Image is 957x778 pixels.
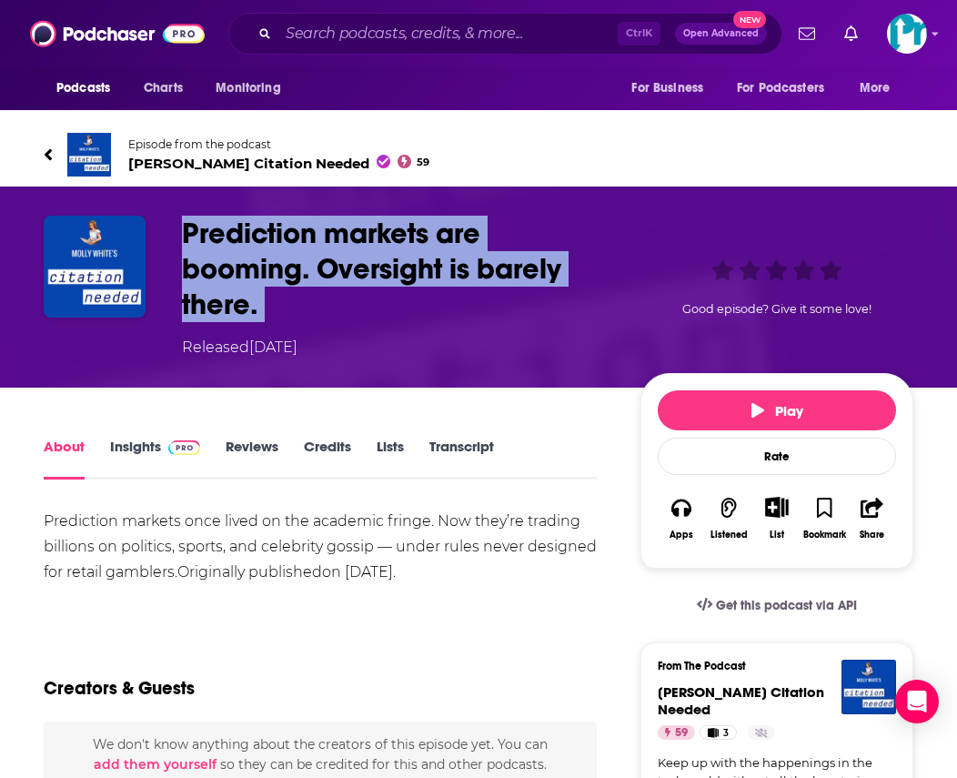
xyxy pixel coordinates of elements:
[177,563,322,581] a: Originally published
[44,677,195,700] h2: Creators & Guests
[737,76,824,101] span: For Podcasters
[675,724,688,743] span: 59
[725,71,851,106] button: open menu
[429,438,494,480] a: Transcript
[723,724,729,743] span: 3
[841,660,896,714] img: Molly White's Citation Needed
[631,76,703,101] span: For Business
[753,485,801,551] div: Show More ButtonList
[30,16,205,51] img: Podchaser - Follow, Share and Rate Podcasts
[847,71,913,106] button: open menu
[770,529,784,541] div: List
[716,598,857,613] span: Get this podcast via API
[887,14,927,54] span: Logged in as Predictitpress
[658,683,824,718] a: Molly White's Citation Needed
[837,18,865,49] a: Show notifications dropdown
[758,497,795,517] button: Show More Button
[658,660,881,672] h3: From The Podcast
[751,402,803,419] span: Play
[44,438,85,480] a: About
[67,133,111,177] img: Molly White's Citation Needed
[44,71,134,106] button: open menu
[887,14,927,54] button: Show profile menu
[44,133,913,177] a: Molly White's Citation NeededEpisode from the podcast[PERSON_NAME] Citation Needed59
[710,530,748,541] div: Listened
[682,302,871,316] span: Good episode? Give it some love!
[733,11,766,28] span: New
[658,683,824,718] span: [PERSON_NAME] Citation Needed
[228,13,782,55] div: Search podcasts, credits, & more...
[658,390,896,430] button: Play
[203,71,304,106] button: open menu
[93,736,548,773] span: We don't know anything about the creators of this episode yet . You can so they can be credited f...
[705,485,752,551] button: Listened
[619,71,726,106] button: open menu
[377,438,404,480] a: Lists
[216,76,280,101] span: Monitoring
[849,485,896,551] button: Share
[682,583,871,628] a: Get this podcast via API
[110,438,200,480] a: InsightsPodchaser Pro
[417,158,429,167] span: 59
[887,14,927,54] img: User Profile
[895,680,939,723] div: Open Intercom Messenger
[700,725,737,740] a: 3
[658,485,705,551] button: Apps
[128,155,429,172] span: [PERSON_NAME] Citation Needed
[182,216,611,322] h1: Prediction markets are booming. Oversight is barely there.
[44,216,146,318] img: Prediction markets are booming. Oversight is barely there.
[675,23,767,45] button: Open AdvancedNew
[803,530,846,541] div: Bookmark
[94,757,217,772] button: add them yourself
[226,438,278,480] a: Reviews
[168,440,200,455] img: Podchaser Pro
[860,76,891,101] span: More
[658,725,695,740] a: 59
[304,438,351,480] a: Credits
[801,485,848,551] button: Bookmark
[182,337,297,359] div: Released [DATE]
[278,19,618,48] input: Search podcasts, credits, & more...
[44,509,597,585] div: Prediction markets once lived on the academic fringe. Now they’re trading billions on politics, s...
[658,438,896,475] div: Rate
[683,29,759,38] span: Open Advanced
[670,530,693,541] div: Apps
[791,18,822,49] a: Show notifications dropdown
[132,71,194,106] a: Charts
[860,530,884,541] div: Share
[128,137,429,151] span: Episode from the podcast
[144,76,183,101] span: Charts
[618,22,660,45] span: Ctrl K
[56,76,110,101] span: Podcasts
